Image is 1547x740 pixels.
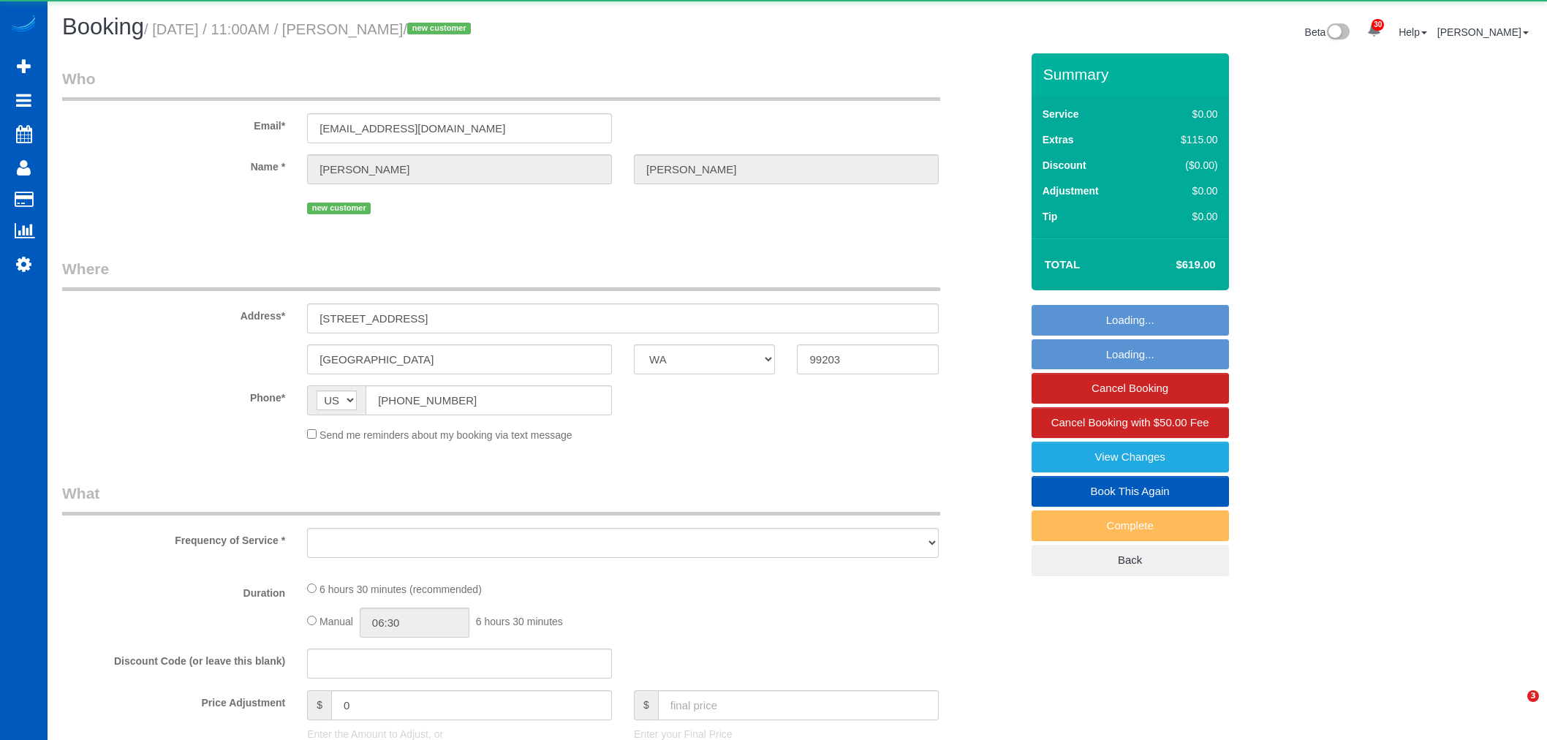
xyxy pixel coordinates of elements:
[1497,690,1532,725] iframe: Intercom live chat
[319,429,572,441] span: Send me reminders about my booking via text message
[1150,158,1218,173] div: ($0.00)
[1032,545,1229,575] a: Back
[1372,19,1384,31] span: 30
[307,690,331,720] span: $
[319,616,353,627] span: Manual
[51,303,296,323] label: Address*
[307,203,371,214] span: new customer
[51,385,296,405] label: Phone*
[1043,158,1086,173] label: Discount
[1150,184,1218,198] div: $0.00
[634,154,939,184] input: Last Name*
[1043,107,1079,121] label: Service
[307,154,612,184] input: First Name*
[144,21,475,37] small: / [DATE] / 11:00AM / [PERSON_NAME]
[1437,26,1529,38] a: [PERSON_NAME]
[51,113,296,133] label: Email*
[62,258,940,291] legend: Where
[1045,258,1081,271] strong: Total
[403,21,475,37] span: /
[1043,132,1074,147] label: Extras
[797,344,938,374] input: Zip Code*
[1032,476,1229,507] a: Book This Again
[1527,690,1539,702] span: 3
[1043,66,1222,83] h3: Summary
[1399,26,1427,38] a: Help
[62,14,144,39] span: Booking
[1150,107,1218,121] div: $0.00
[51,528,296,548] label: Frequency of Service *
[407,23,471,34] span: new customer
[51,154,296,174] label: Name *
[1360,15,1388,47] a: 30
[51,690,296,710] label: Price Adjustment
[476,616,563,627] span: 6 hours 30 minutes
[307,113,612,143] input: Email*
[51,581,296,600] label: Duration
[1132,259,1215,271] h4: $619.00
[1032,442,1229,472] a: View Changes
[1150,209,1218,224] div: $0.00
[1043,184,1099,198] label: Adjustment
[1150,132,1218,147] div: $115.00
[62,483,940,516] legend: What
[62,68,940,101] legend: Who
[366,385,612,415] input: Phone*
[658,690,939,720] input: final price
[634,690,658,720] span: $
[1305,26,1350,38] a: Beta
[1051,416,1209,428] span: Cancel Booking with $50.00 Fee
[1032,373,1229,404] a: Cancel Booking
[1043,209,1058,224] label: Tip
[1325,23,1350,42] img: New interface
[319,584,482,595] span: 6 hours 30 minutes (recommended)
[51,649,296,668] label: Discount Code (or leave this blank)
[1032,407,1229,438] a: Cancel Booking with $50.00 Fee
[307,344,612,374] input: City*
[9,15,38,35] img: Automaid Logo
